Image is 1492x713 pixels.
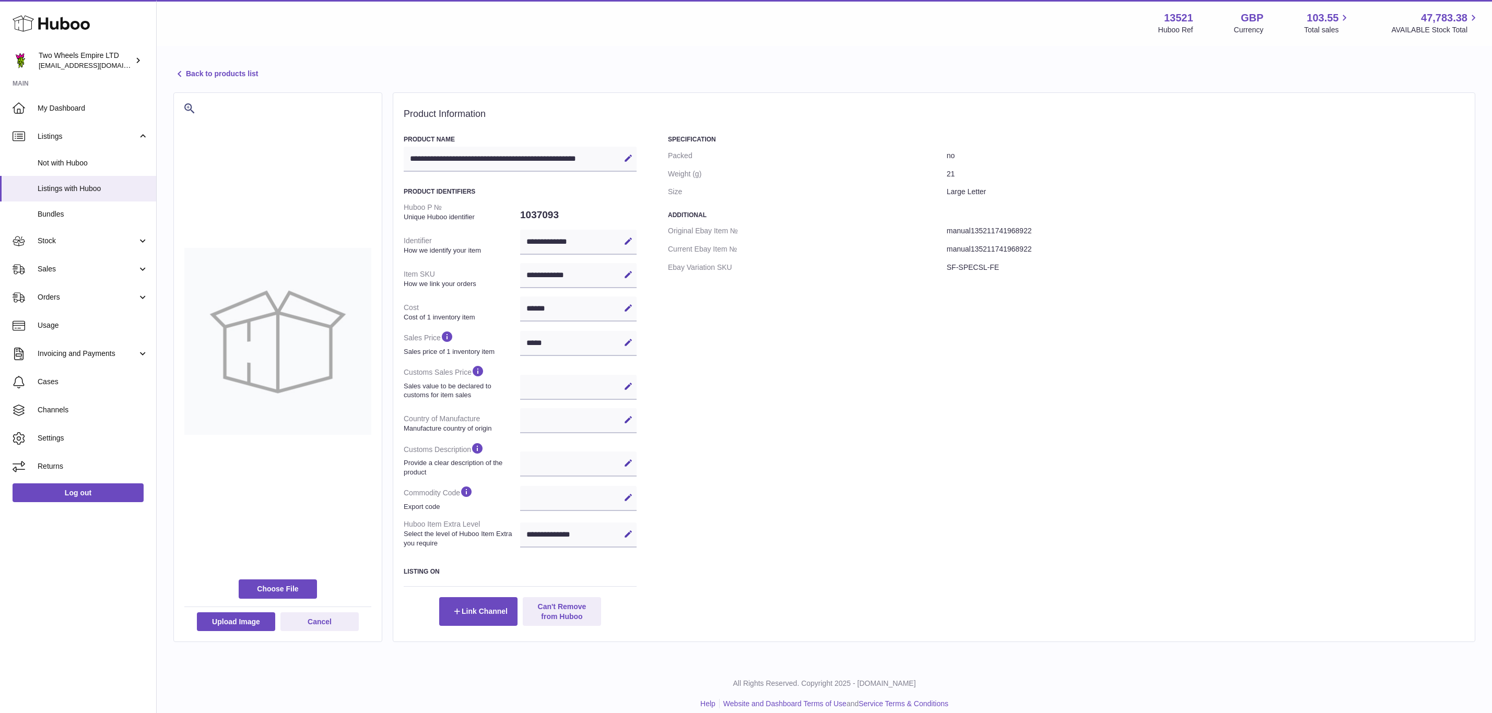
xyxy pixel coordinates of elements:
[947,258,1464,277] dd: SF-SPECSL-FE
[404,567,637,576] h3: Listing On
[947,165,1464,183] dd: 21
[668,211,1464,219] h3: Additional
[404,187,637,196] h3: Product Identifiers
[404,265,520,292] dt: Item SKU
[38,103,148,113] span: My Dashboard
[404,424,518,433] strong: Manufacture country of origin
[38,132,137,141] span: Listings
[700,699,715,708] a: Help
[1241,11,1263,25] strong: GBP
[38,184,148,194] span: Listings with Huboo
[13,53,28,68] img: internalAdmin-13521@internal.huboo.com
[38,320,148,330] span: Usage
[404,410,520,437] dt: Country of Manufacture
[38,405,148,415] span: Channels
[859,699,948,708] a: Service Terms & Conditions
[404,313,518,322] strong: Cost of 1 inventory item
[720,699,948,709] li: and
[239,579,317,598] span: Choose File
[404,502,518,512] strong: Export code
[404,360,520,403] dt: Customs Sales Price
[947,183,1464,201] dd: Large Letter
[668,135,1464,144] h3: Specification
[13,483,144,502] a: Log out
[947,147,1464,165] dd: no
[38,433,148,443] span: Settings
[523,597,601,625] button: Can't Remove from Huboo
[173,68,258,80] a: Back to products list
[404,529,518,548] strong: Select the level of Huboo Item Extra you require
[38,461,148,471] span: Returns
[404,109,1464,120] h2: Product Information
[197,612,275,631] button: Upload Image
[38,158,148,168] span: Not with Huboo
[1391,25,1479,35] span: AVAILABLE Stock Total
[39,61,154,69] span: [EMAIL_ADDRESS][DOMAIN_NAME]
[723,699,847,708] a: Website and Dashboard Terms of Use
[1307,11,1338,25] span: 103.55
[404,212,518,222] strong: Unique Huboo identifier
[38,349,137,359] span: Invoicing and Payments
[404,437,520,481] dt: Customs Description
[947,240,1464,258] dd: manual135211741968922
[668,240,947,258] dt: Current Ebay Item №
[1421,11,1467,25] span: 47,783.38
[1304,25,1350,35] span: Total sales
[1391,11,1479,35] a: 47,783.38 AVAILABLE Stock Total
[1234,25,1264,35] div: Currency
[1164,11,1193,25] strong: 13521
[404,515,520,552] dt: Huboo Item Extra Level
[439,597,518,625] button: Link Channel
[668,147,947,165] dt: Packed
[668,222,947,240] dt: Original Ebay Item №
[404,135,637,144] h3: Product Name
[404,347,518,356] strong: Sales price of 1 inventory item
[520,204,637,226] dd: 1037093
[38,292,137,302] span: Orders
[184,248,371,435] img: no-photo-large.jpg
[404,299,520,326] dt: Cost
[668,183,947,201] dt: Size
[404,481,520,515] dt: Commodity Code
[947,222,1464,240] dd: manual135211741968922
[38,209,148,219] span: Bundles
[39,51,133,70] div: Two Wheels Empire LTD
[38,377,148,387] span: Cases
[404,326,520,360] dt: Sales Price
[404,232,520,259] dt: Identifier
[404,458,518,477] strong: Provide a clear description of the product
[404,246,518,255] strong: How we identify your item
[404,279,518,289] strong: How we link your orders
[38,264,137,274] span: Sales
[280,612,359,631] button: Cancel
[1304,11,1350,35] a: 103.55 Total sales
[38,236,137,246] span: Stock
[1158,25,1193,35] div: Huboo Ref
[668,165,947,183] dt: Weight (g)
[668,258,947,277] dt: Ebay Variation SKU
[165,679,1484,688] p: All Rights Reserved. Copyright 2025 - [DOMAIN_NAME]
[404,198,520,225] dt: Huboo P №
[404,382,518,400] strong: Sales value to be declared to customs for item sales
